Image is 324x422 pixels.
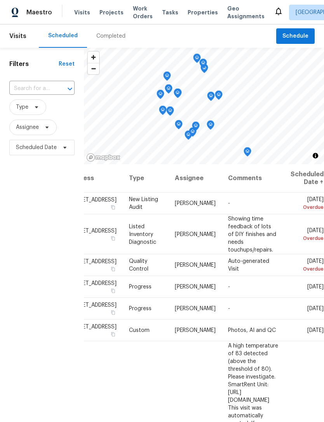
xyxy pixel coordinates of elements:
span: Projects [99,9,124,16]
span: Auto-generated Visit [228,259,269,272]
button: Copy Address [110,266,117,273]
div: Map marker [192,122,200,134]
button: Copy Address [110,331,117,338]
div: Map marker [175,120,183,132]
button: Copy Address [110,309,117,316]
div: Map marker [199,59,207,71]
th: Scheduled Date ↑ [284,164,324,193]
th: Type [123,164,169,193]
div: Map marker [163,71,171,83]
div: Map marker [244,147,251,159]
div: Overdue [291,265,324,273]
span: Progress [129,284,152,290]
th: Address [68,164,123,193]
span: Visits [74,9,90,16]
span: New Listing Audit [129,197,158,210]
h1: Filters [9,60,59,68]
span: [STREET_ADDRESS] [68,302,117,308]
span: Photos, AI and QC [228,328,276,333]
span: [DATE] [291,227,324,242]
span: Properties [188,9,218,16]
span: Toggle attribution [313,151,318,160]
div: Map marker [189,127,197,139]
span: Progress [129,306,152,311]
div: Reset [59,60,75,68]
span: [DATE] [307,284,324,290]
span: [PERSON_NAME] [175,201,216,206]
span: [STREET_ADDRESS] [68,259,117,264]
span: [STREET_ADDRESS] [68,228,117,233]
div: Map marker [166,106,174,118]
span: Assignee [16,123,39,131]
span: Visits [9,28,26,45]
span: Type [16,103,28,111]
span: [PERSON_NAME] [175,328,216,333]
span: Listed Inventory Diagnostic [129,224,156,245]
span: Tasks [162,10,178,15]
button: Schedule [276,28,315,44]
span: - [228,306,230,311]
span: Quality Control [129,259,148,272]
div: Map marker [165,84,172,96]
th: Comments [222,164,284,193]
button: Toggle attribution [311,151,320,160]
div: Map marker [207,92,215,104]
button: Open [64,83,75,94]
span: Work Orders [133,5,153,20]
div: Overdue [291,234,324,242]
span: [PERSON_NAME] [175,262,216,268]
span: Schedule [282,31,308,41]
button: Copy Address [110,234,117,241]
span: [STREET_ADDRESS] [68,324,117,330]
a: Mapbox homepage [86,153,120,162]
span: Custom [129,328,150,333]
span: - [228,201,230,206]
button: Zoom in [88,52,99,63]
div: Overdue [291,203,324,211]
input: Search for an address... [9,83,53,95]
span: Showing time feedback of lots of DIY finishes and needs touchups/repairs. [228,216,276,252]
span: [PERSON_NAME] [175,231,216,237]
span: Maestro [26,9,52,16]
span: Geo Assignments [227,5,265,20]
th: Assignee [169,164,222,193]
span: Scheduled Date [16,144,57,151]
div: Map marker [174,89,181,101]
span: [PERSON_NAME] [175,306,216,311]
span: [PERSON_NAME] [175,284,216,290]
div: Map marker [159,106,167,118]
span: [DATE] [291,197,324,211]
span: [DATE] [291,259,324,273]
div: Map marker [193,54,201,66]
span: [STREET_ADDRESS] [68,197,117,203]
button: Copy Address [110,204,117,211]
span: [DATE] [307,306,324,311]
div: Map marker [157,90,164,102]
div: Completed [96,32,125,40]
button: Zoom out [88,63,99,74]
span: [STREET_ADDRESS] [68,281,117,286]
div: Map marker [215,90,223,102]
span: [DATE] [307,328,324,333]
div: Map marker [185,130,192,142]
button: Copy Address [110,287,117,294]
div: Scheduled [48,32,78,40]
div: Map marker [207,120,214,132]
span: - [228,284,230,290]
